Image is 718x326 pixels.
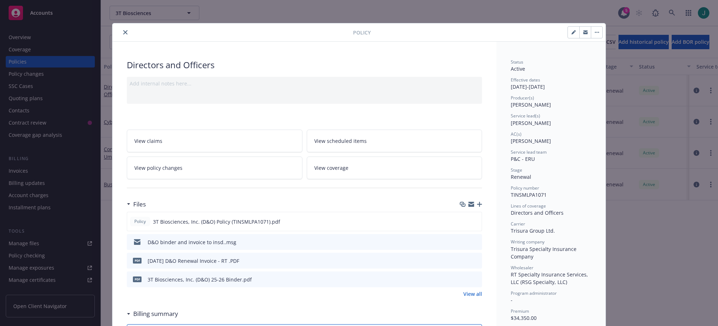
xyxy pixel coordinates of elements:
[511,209,591,216] div: Directors and Officers
[511,65,525,72] span: Active
[473,257,479,265] button: preview file
[130,80,479,87] div: Add internal notes here...
[127,130,302,152] a: View claims
[511,221,525,227] span: Carrier
[511,239,545,245] span: Writing company
[472,218,479,225] button: preview file
[461,276,467,283] button: download file
[127,59,482,71] div: Directors and Officers
[511,138,551,144] span: [PERSON_NAME]
[511,149,547,155] span: Service lead team
[511,271,589,285] span: RT Specialty Insurance Services, LLC (RSG Specialty, LLC)
[511,155,535,162] span: P&C - ERU
[511,77,591,90] div: [DATE] - [DATE]
[511,59,523,65] span: Status
[314,164,348,172] span: View coverage
[511,113,540,119] span: Service lead(s)
[148,276,252,283] div: 3T Biosciences, Inc. (D&O) 25-26 Binder.pdf
[511,131,522,137] span: AC(s)
[153,218,280,225] span: 3T Biosciences, Inc. (D&O) Policy (TINSMLPA1071).pdf
[511,315,537,321] span: $34,350.00
[353,29,371,36] span: Policy
[134,164,182,172] span: View policy changes
[511,308,529,314] span: Premium
[511,191,547,198] span: TINSMLPA1071
[127,200,146,209] div: Files
[461,257,467,265] button: download file
[511,297,513,303] span: -
[127,309,178,318] div: Billing summary
[511,203,546,209] span: Lines of coverage
[511,265,533,271] span: Wholesaler
[511,120,551,126] span: [PERSON_NAME]
[511,227,555,234] span: Trisura Group Ltd.
[133,276,142,282] span: pdf
[133,218,147,225] span: Policy
[461,218,467,225] button: download file
[133,200,146,209] h3: Files
[463,290,482,298] a: View all
[307,157,482,179] a: View coverage
[511,101,551,108] span: [PERSON_NAME]
[511,185,539,191] span: Policy number
[148,257,239,265] div: [DATE] D&O Renewal Invoice - RT .PDF
[473,238,479,246] button: preview file
[511,246,578,260] span: Trisura Specialty Insurance Company
[511,77,540,83] span: Effective dates
[473,276,479,283] button: preview file
[511,95,534,101] span: Producer(s)
[511,173,531,180] span: Renewal
[307,130,482,152] a: View scheduled items
[511,290,557,296] span: Program administrator
[148,238,236,246] div: D&O binder and invoice to insd..msg
[461,238,467,246] button: download file
[134,137,162,145] span: View claims
[127,157,302,179] a: View policy changes
[314,137,367,145] span: View scheduled items
[511,167,522,173] span: Stage
[121,28,130,37] button: close
[133,309,178,318] h3: Billing summary
[133,258,142,263] span: PDF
